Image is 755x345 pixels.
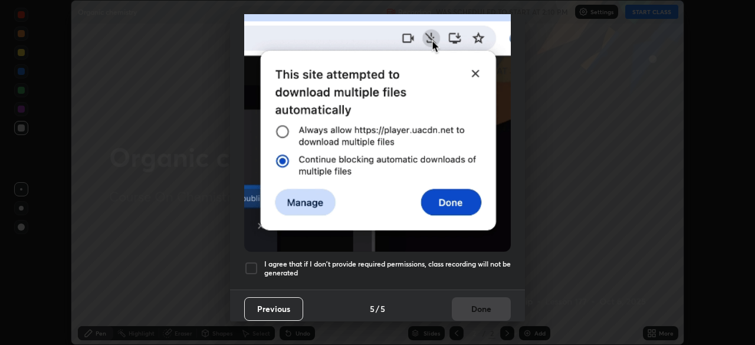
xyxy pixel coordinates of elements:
h5: I agree that if I don't provide required permissions, class recording will not be generated [264,259,511,278]
button: Previous [244,297,303,321]
h4: 5 [380,303,385,315]
h4: 5 [370,303,375,315]
h4: / [376,303,379,315]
